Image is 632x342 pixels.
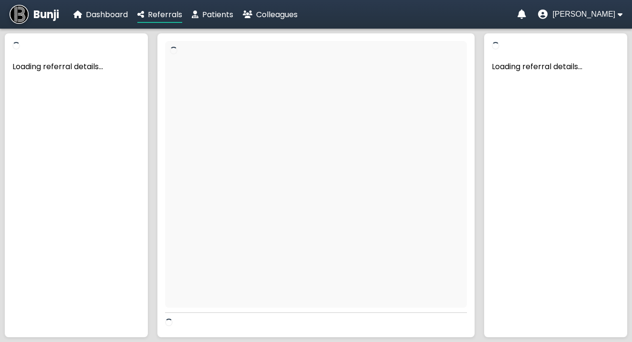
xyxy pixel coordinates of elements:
a: Dashboard [73,9,128,21]
span: Colleagues [256,9,298,20]
a: Colleagues [243,9,298,21]
a: Notifications [518,10,526,19]
img: Bunji Dental Referral Management [10,5,29,24]
p: Loading referral details... [492,61,620,73]
p: Loading referral details... [12,61,140,73]
button: User menu [538,10,622,19]
a: Patients [192,9,233,21]
span: Bunji [33,7,59,22]
span: Referrals [148,9,182,20]
a: Referrals [137,9,182,21]
span: Patients [202,9,233,20]
a: Bunji [10,5,59,24]
span: Dashboard [86,9,128,20]
span: [PERSON_NAME] [552,10,615,19]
